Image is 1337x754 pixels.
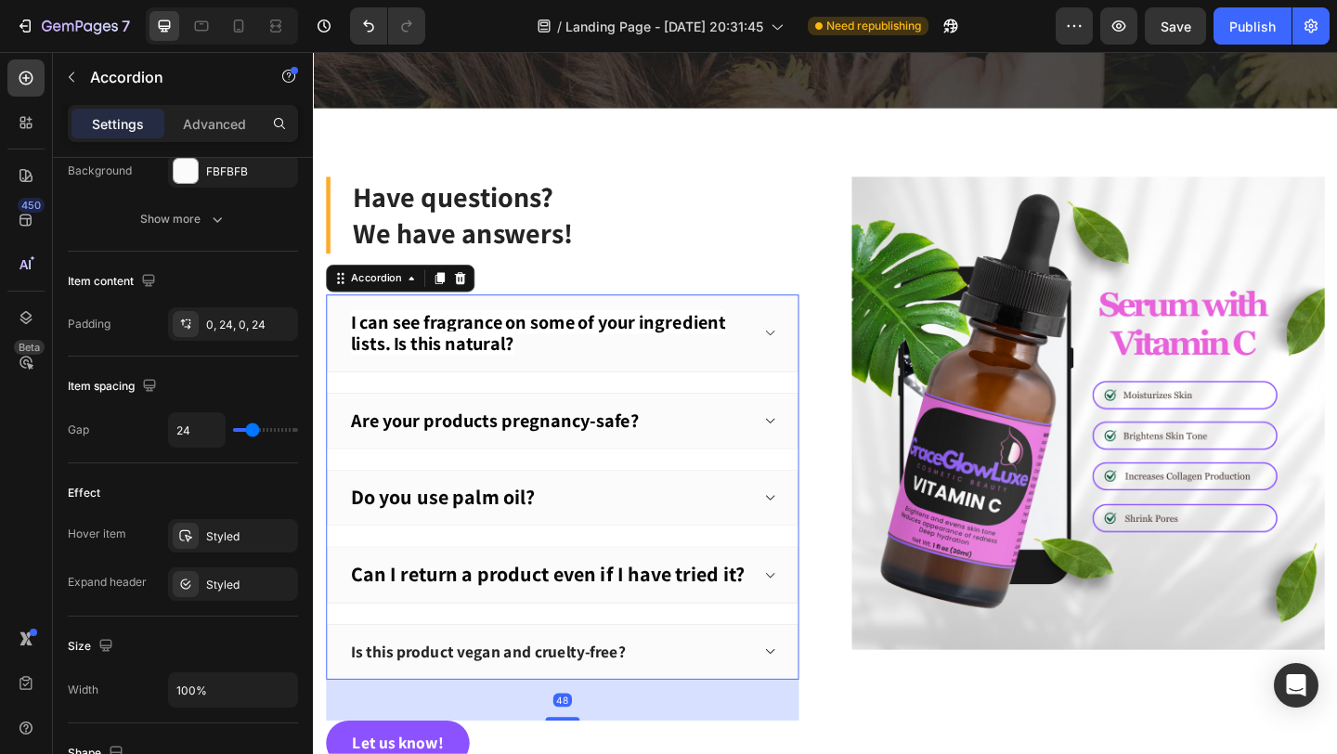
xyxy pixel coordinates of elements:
button: Save [1145,7,1206,45]
button: Show more [68,202,298,236]
div: 450 [18,198,45,213]
div: Width [68,682,98,698]
button: 7 [7,7,138,45]
div: Styled [206,528,293,545]
p: Accordion [90,66,248,88]
div: Item spacing [68,374,161,399]
div: Undo/Redo [350,7,425,45]
div: Background [68,162,132,179]
div: 48 [261,697,281,712]
div: Padding [68,316,110,332]
div: Gap [68,422,89,438]
div: Expand header [68,574,147,591]
p: 7 [122,15,130,37]
button: Publish [1214,7,1292,45]
p: Settings [92,114,144,134]
div: FBFBFB [206,163,293,180]
img: Alt Image [586,136,1100,650]
div: 0, 24, 0, 24 [206,317,293,333]
div: Hover item [68,526,126,542]
span: / [557,17,562,36]
input: Auto [169,413,225,447]
span: Save [1161,19,1191,34]
div: Effect [68,485,100,501]
div: Beta [14,340,45,355]
input: Auto [169,673,297,707]
span: Landing Page - [DATE] 20:31:45 [565,17,763,36]
iframe: Design area [313,52,1337,754]
div: Item content [68,269,160,294]
div: Publish [1229,17,1276,36]
div: Open Intercom Messenger [1274,663,1318,708]
div: Show more [140,210,227,228]
div: Size [68,634,117,659]
span: Need republishing [826,18,921,34]
div: Styled [206,577,293,593]
p: Advanced [183,114,246,134]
